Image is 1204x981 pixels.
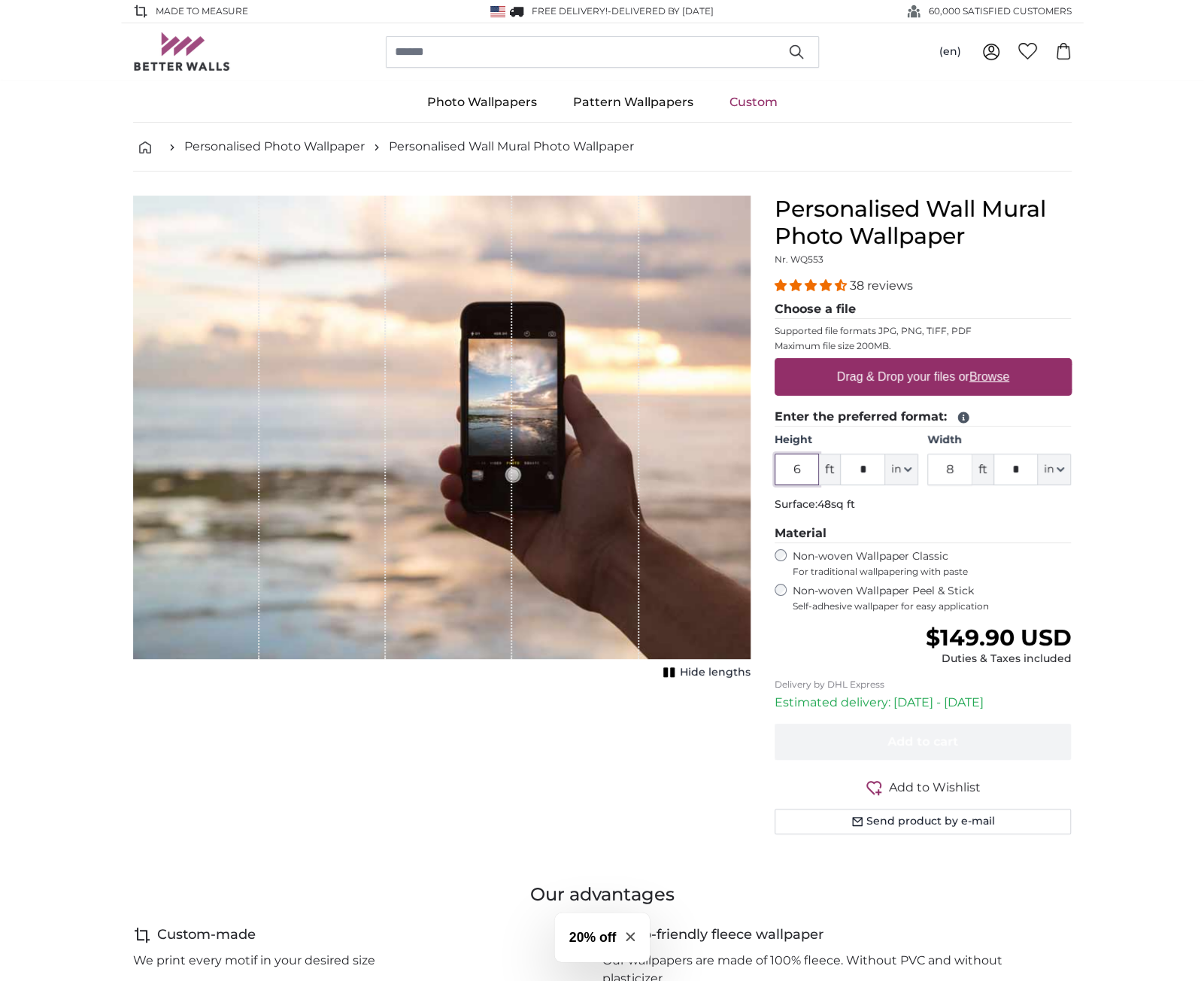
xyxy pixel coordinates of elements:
[793,566,1072,578] span: For traditional wallpapering with paste
[775,254,823,265] span: Nr. WQ553
[775,340,1072,352] p: Maximum file size 200MB.
[157,925,256,946] h4: Custom-made
[608,5,714,17] span: -
[925,624,1071,651] span: $149.90 USD
[133,32,231,71] img: Betterwalls
[775,778,1072,797] button: Add to Wishlist
[972,454,993,485] span: ft
[775,196,1072,250] h1: Personalised Wall Mural Photo Wallpaper
[817,497,855,511] span: 48sq ft
[490,6,505,17] img: United States
[775,694,1072,712] p: Estimated delivery: [DATE] - [DATE]
[711,83,796,122] a: Custom
[532,5,608,17] span: FREE delivery!
[659,662,751,683] button: Hide lengths
[133,196,751,683] div: 1 of 1
[885,454,918,485] button: in
[775,679,1072,691] p: Delivery by DHL Express
[929,5,1072,18] span: 60,000 SATISFIED CUSTOMERS
[793,549,1072,578] label: Non-woven Wallpaper Classic
[409,83,555,122] a: Photo Wallpapers
[389,138,634,156] a: Personalised Wall Mural Photo Wallpaper
[887,734,958,749] span: Add to cart
[925,651,1071,667] div: Duties & Taxes included
[133,123,1072,172] nav: breadcrumbs
[793,600,1072,612] span: Self-adhesive wallpaper for easy application
[969,370,1009,383] u: Browse
[775,325,1072,337] p: Supported file formats JPG, PNG, TIFF, PDF
[1044,462,1054,477] span: in
[184,138,365,156] a: Personalised Photo Wallpaper
[927,38,973,65] button: (en)
[775,724,1072,760] button: Add to cart
[819,454,840,485] span: ft
[611,5,714,17] span: Delivered by [DATE]
[555,83,711,122] a: Pattern Wallpapers
[775,809,1072,834] button: Send product by e-mail
[830,362,1014,392] label: Drag & Drop your files or
[891,462,901,477] span: in
[775,433,918,448] label: Height
[680,665,751,680] span: Hide lengths
[133,952,375,970] p: We print every motif in your desired size
[775,408,1072,427] legend: Enter the preferred format:
[133,882,1072,907] h3: Our advantages
[156,5,248,18] span: Made to Measure
[927,433,1071,448] label: Width
[889,779,981,797] span: Add to Wishlist
[1038,454,1071,485] button: in
[850,278,913,293] span: 38 reviews
[775,300,1072,319] legend: Choose a file
[626,925,823,946] h4: Eco-friendly fleece wallpaper
[775,497,1072,512] p: Surface:
[793,584,1072,612] label: Non-woven Wallpaper Peel & Stick
[775,278,850,293] span: 4.34 stars
[775,524,1072,543] legend: Material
